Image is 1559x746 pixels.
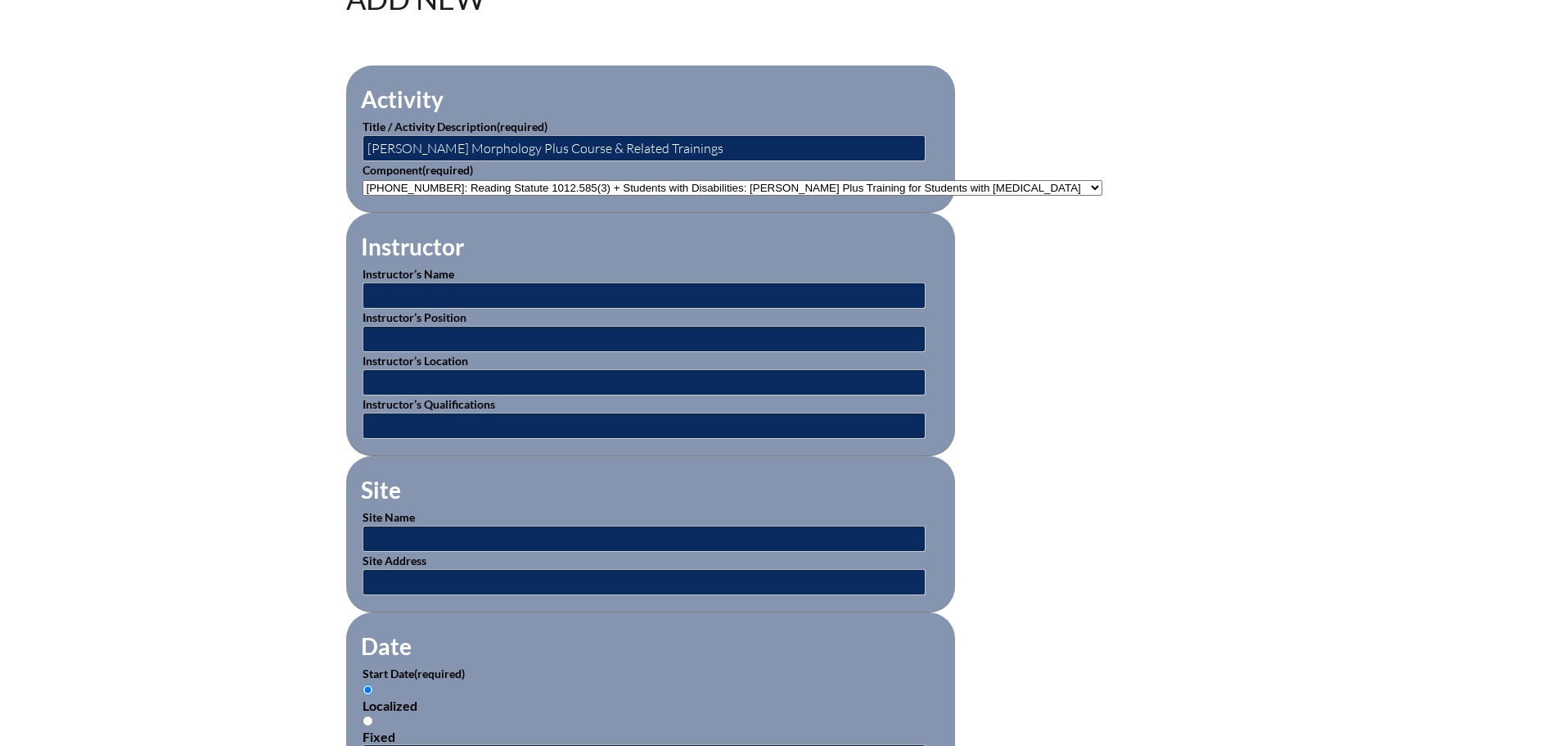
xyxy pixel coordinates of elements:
[414,667,465,680] span: (required)
[363,554,426,567] label: Site Address
[363,267,454,281] label: Instructor’s Name
[359,476,403,504] legend: Site
[363,698,939,713] div: Localized
[363,667,465,680] label: Start Date
[363,354,468,368] label: Instructor’s Location
[363,510,415,524] label: Site Name
[359,632,413,660] legend: Date
[359,233,466,260] legend: Instructor
[363,120,547,133] label: Title / Activity Description
[363,180,1102,196] select: activity_component[data][]
[363,716,373,726] input: Fixed
[497,120,547,133] span: (required)
[363,729,939,744] div: Fixed
[363,310,466,324] label: Instructor’s Position
[363,685,373,695] input: Localized
[363,163,473,177] label: Component
[422,163,473,177] span: (required)
[359,85,445,113] legend: Activity
[363,397,495,411] label: Instructor’s Qualifications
